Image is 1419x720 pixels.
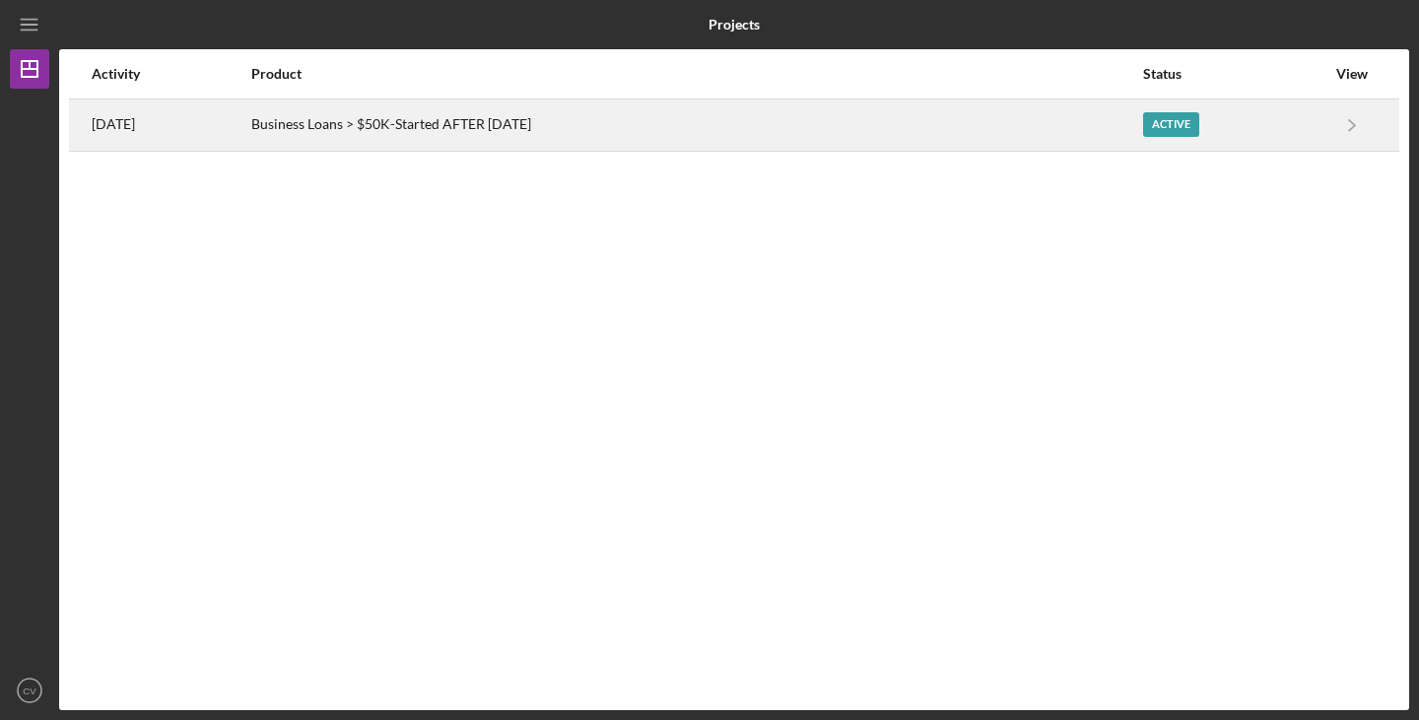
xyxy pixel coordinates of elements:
div: Product [251,66,1142,82]
b: Projects [709,17,760,33]
button: CV [10,671,49,710]
div: Business Loans > $50K-Started AFTER [DATE] [251,100,1142,150]
div: View [1327,66,1377,82]
div: Active [1143,112,1199,137]
time: 2025-09-20 18:45 [92,116,135,132]
text: CV [23,686,36,696]
div: Activity [92,66,249,82]
div: Status [1143,66,1325,82]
